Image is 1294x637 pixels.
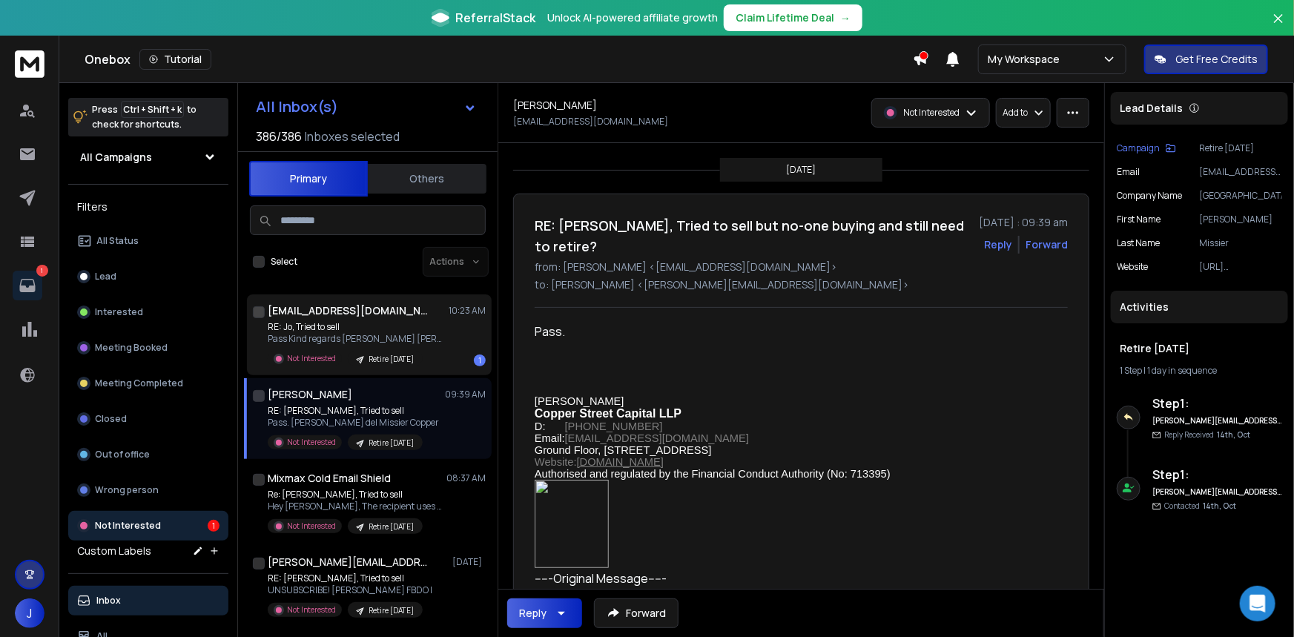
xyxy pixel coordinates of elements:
[724,4,862,31] button: Claim Lifetime Deal→
[121,101,184,118] span: Ctrl + Shift + k
[305,128,400,145] h3: Inboxes selected
[95,342,168,354] p: Meeting Booked
[1120,364,1142,377] span: 1 Step
[287,353,336,364] p: Not Interested
[13,271,42,300] a: 1
[95,449,150,461] p: Out of office
[96,595,121,607] p: Inbox
[535,260,1068,274] p: from: [PERSON_NAME] <[EMAIL_ADDRESS][DOMAIN_NAME]>
[77,544,151,558] h3: Custom Labels
[988,52,1066,67] p: My Workspace
[449,305,486,317] p: 10:23 AM
[139,49,211,70] button: Tutorial
[1120,101,1183,116] p: Lead Details
[95,306,143,318] p: Interested
[1117,237,1160,249] p: Last Name
[1164,429,1250,440] p: Reply Received
[85,49,913,70] div: Onebox
[287,521,336,532] p: Not Interested
[96,235,139,247] p: All Status
[268,471,391,486] h1: Mixmax Cold Email Shield
[577,456,664,468] a: [DOMAIN_NAME]
[36,265,48,277] p: 1
[68,226,228,256] button: All Status
[68,440,228,469] button: Out of office
[268,333,446,345] p: Pass Kind regards [PERSON_NAME] [PERSON_NAME]
[68,369,228,398] button: Meeting Completed
[244,92,489,122] button: All Inbox(s)
[369,354,414,365] p: Retire [DATE]
[1111,291,1288,323] div: Activities
[92,102,197,132] p: Press to check for shortcuts.
[1120,365,1279,377] div: |
[535,277,1068,292] p: to: [PERSON_NAME] <[PERSON_NAME][EMAIL_ADDRESS][DOMAIN_NAME]>
[535,432,565,444] td: Email:
[68,511,228,541] button: Not Interested1
[513,98,597,113] h1: [PERSON_NAME]
[68,475,228,505] button: Wrong person
[1117,142,1176,154] button: Campaign
[1026,237,1068,252] div: Forward
[1117,214,1161,225] p: First Name
[535,468,968,480] td: Authorised and regulated by the Financial Conduct Authority (No: 713395)
[268,417,439,429] p: Pass. [PERSON_NAME] del Missier Copper
[268,387,352,402] h1: [PERSON_NAME]
[1117,261,1148,273] p: Website
[95,271,116,283] p: Lead
[95,377,183,389] p: Meeting Completed
[287,604,336,615] p: Not Interested
[1203,501,1236,511] span: 14th, Oct
[1120,341,1279,356] h1: Retire [DATE]
[1117,166,1140,178] p: Email
[1117,190,1182,202] p: Company Name
[535,456,577,468] a: Website:
[80,150,152,165] h1: All Campaigns
[445,389,486,400] p: 09:39 AM
[15,598,44,628] button: J
[1117,142,1160,154] p: Campaign
[565,420,663,432] a: [PHONE_NUMBER]
[903,107,960,119] p: Not Interested
[446,472,486,484] p: 08:37 AM
[984,237,1012,252] button: Reply
[565,432,749,444] a: [EMAIL_ADDRESS][DOMAIN_NAME]
[840,10,851,25] span: →
[535,420,565,432] td: D:
[1144,44,1268,74] button: Get Free Credits
[268,489,446,501] p: Re: [PERSON_NAME], Tried to sell
[268,405,439,417] p: RE: [PERSON_NAME], Tried to sell
[68,333,228,363] button: Meeting Booked
[1199,237,1282,249] p: Missier
[95,520,161,532] p: Not Interested
[535,444,968,456] td: Ground Floor, [STREET_ADDRESS]
[1199,166,1282,178] p: [EMAIL_ADDRESS][DOMAIN_NAME]
[369,605,414,616] p: Retire [DATE]
[68,262,228,291] button: Lead
[547,10,718,25] p: Unlock AI-powered affiliate growth
[268,584,432,596] p: UNSUBSCRIBE! [PERSON_NAME] FBDO |
[68,297,228,327] button: Interested
[979,215,1068,230] p: [DATE] : 09:39 am
[368,162,486,195] button: Others
[1147,364,1217,377] span: 1 day in sequence
[68,197,228,217] h3: Filters
[287,437,336,448] p: Not Interested
[455,9,535,27] span: ReferralStack
[268,303,431,318] h1: [EMAIL_ADDRESS][DOMAIN_NAME]
[452,556,486,568] p: [DATE]
[1175,52,1258,67] p: Get Free Credits
[1199,214,1282,225] p: [PERSON_NAME]
[256,99,338,114] h1: All Inbox(s)
[1199,190,1282,202] p: [GEOGRAPHIC_DATA]
[507,598,582,628] button: Reply
[1152,486,1282,498] h6: [PERSON_NAME][EMAIL_ADDRESS][DOMAIN_NAME]
[1199,142,1282,154] p: Retire [DATE]
[68,404,228,434] button: Closed
[594,598,679,628] button: Forward
[787,164,816,176] p: [DATE]
[369,521,414,532] p: Retire [DATE]
[68,142,228,172] button: All Campaigns
[1217,429,1250,440] span: 14th, Oct
[1164,501,1236,512] p: Contacted
[1152,466,1282,483] h6: Step 1 :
